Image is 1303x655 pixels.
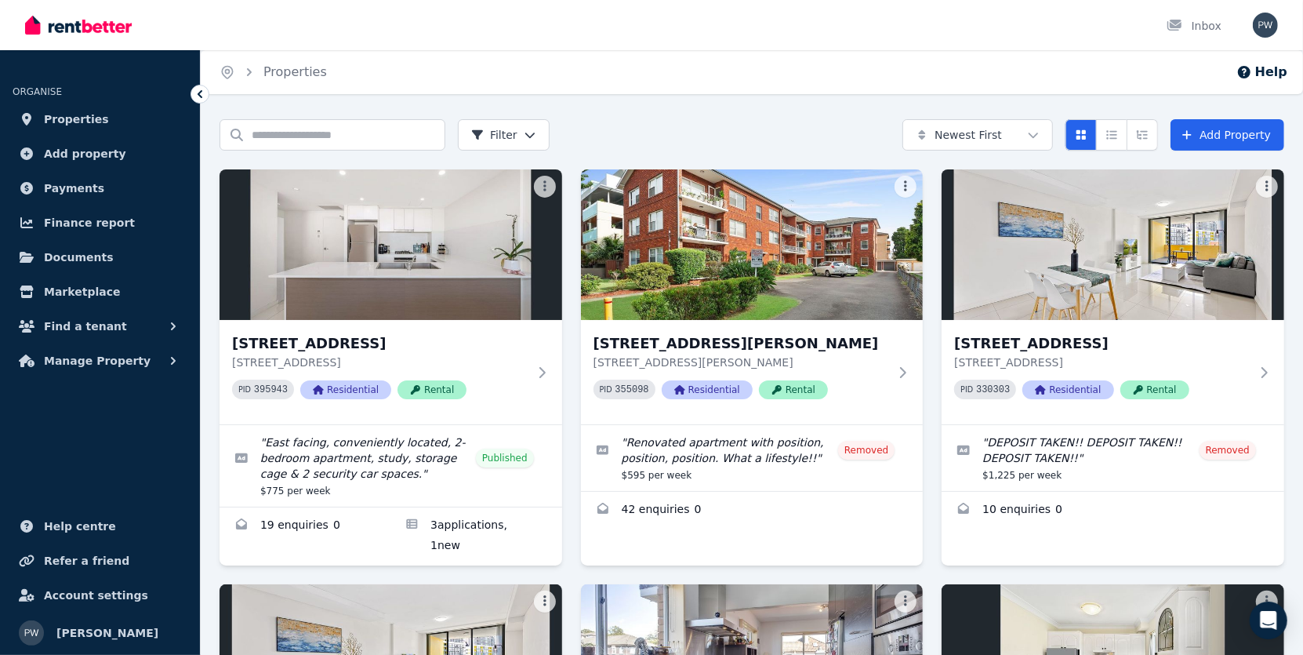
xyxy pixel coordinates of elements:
code: 330303 [976,384,1010,395]
small: PID [600,385,612,394]
a: Edit listing: DEPOSIT TAKEN!! DEPOSIT TAKEN!! DEPOSIT TAKEN!! [942,425,1284,491]
button: More options [1256,591,1278,613]
button: Newest First [902,119,1053,151]
span: Refer a friend [44,551,129,570]
a: Applications for 304/187 Rocky Point Rd, Ramsgate [390,508,561,566]
span: Marketplace [44,282,120,301]
button: More options [534,591,556,613]
button: Manage Property [13,345,187,377]
a: Enquiries for 304/187 Rocky Point Rd, Ramsgate [220,508,390,566]
a: 405/1 Church Avenue, Mascot[STREET_ADDRESS][STREET_ADDRESS]PID 330303ResidentialRental [942,169,1284,424]
img: Paul Wigan [1253,13,1278,38]
span: [PERSON_NAME] [56,624,158,642]
p: [STREET_ADDRESS][PERSON_NAME] [593,355,889,370]
a: Marketplace [13,276,187,307]
span: Rental [397,380,466,399]
span: Filter [471,127,517,143]
img: Paul Wigan [19,620,44,646]
a: Help centre [13,511,187,542]
a: 176 Russell Ave, Dolls Point[STREET_ADDRESS][PERSON_NAME][STREET_ADDRESS][PERSON_NAME]PID 355098R... [581,169,924,424]
button: Filter [458,119,550,151]
button: Expanded list view [1127,119,1158,151]
a: Add Property [1171,119,1284,151]
code: 355098 [615,384,649,395]
div: Open Intercom Messenger [1250,602,1287,639]
button: More options [1256,176,1278,198]
img: 405/1 Church Avenue, Mascot [942,169,1284,320]
code: 395943 [254,384,288,395]
button: Card view [1065,119,1097,151]
img: RentBetter [25,13,132,37]
span: ORGANISE [13,86,62,97]
a: Properties [13,104,187,135]
span: Rental [759,380,828,399]
button: More options [895,176,916,198]
span: Finance report [44,213,135,232]
span: Account settings [44,586,148,605]
span: Find a tenant [44,317,127,336]
span: Manage Property [44,351,151,370]
h3: [STREET_ADDRESS][PERSON_NAME] [593,333,889,355]
p: [STREET_ADDRESS] [954,355,1250,370]
span: Help centre [44,517,116,536]
div: Inbox [1167,18,1221,34]
a: Add property [13,138,187,169]
a: 304/187 Rocky Point Rd, Ramsgate[STREET_ADDRESS][STREET_ADDRESS]PID 395943ResidentialRental [220,169,562,424]
span: Add property [44,144,126,163]
nav: Breadcrumb [201,50,346,94]
a: Edit listing: Renovated apartment with position, position, position. What a lifestyle!! [581,425,924,491]
a: Enquiries for 176 Russell Ave, Dolls Point [581,492,924,529]
h3: [STREET_ADDRESS] [954,333,1250,355]
a: Finance report [13,207,187,238]
span: Properties [44,110,109,129]
button: Help [1236,63,1287,82]
p: [STREET_ADDRESS] [232,355,528,370]
img: 304/187 Rocky Point Rd, Ramsgate [220,169,562,320]
button: More options [534,176,556,198]
img: 176 Russell Ave, Dolls Point [581,169,924,320]
a: Edit listing: East facing, conveniently located, 2-bedroom apartment, study, storage cage & 2 sec... [220,425,562,507]
span: Payments [44,179,104,198]
span: Documents [44,248,114,267]
a: Enquiries for 405/1 Church Avenue, Mascot [942,492,1284,529]
a: Payments [13,173,187,204]
span: Residential [662,380,753,399]
div: View options [1065,119,1158,151]
a: Documents [13,242,187,273]
h3: [STREET_ADDRESS] [232,333,528,355]
small: PID [238,385,251,394]
span: Newest First [935,127,1002,143]
span: Residential [1022,380,1113,399]
small: PID [960,385,973,394]
button: More options [895,591,916,613]
span: Residential [300,380,391,399]
a: Refer a friend [13,545,187,577]
a: Properties [263,64,327,79]
a: Account settings [13,580,187,611]
button: Compact list view [1096,119,1127,151]
button: Find a tenant [13,311,187,342]
span: Rental [1120,380,1189,399]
